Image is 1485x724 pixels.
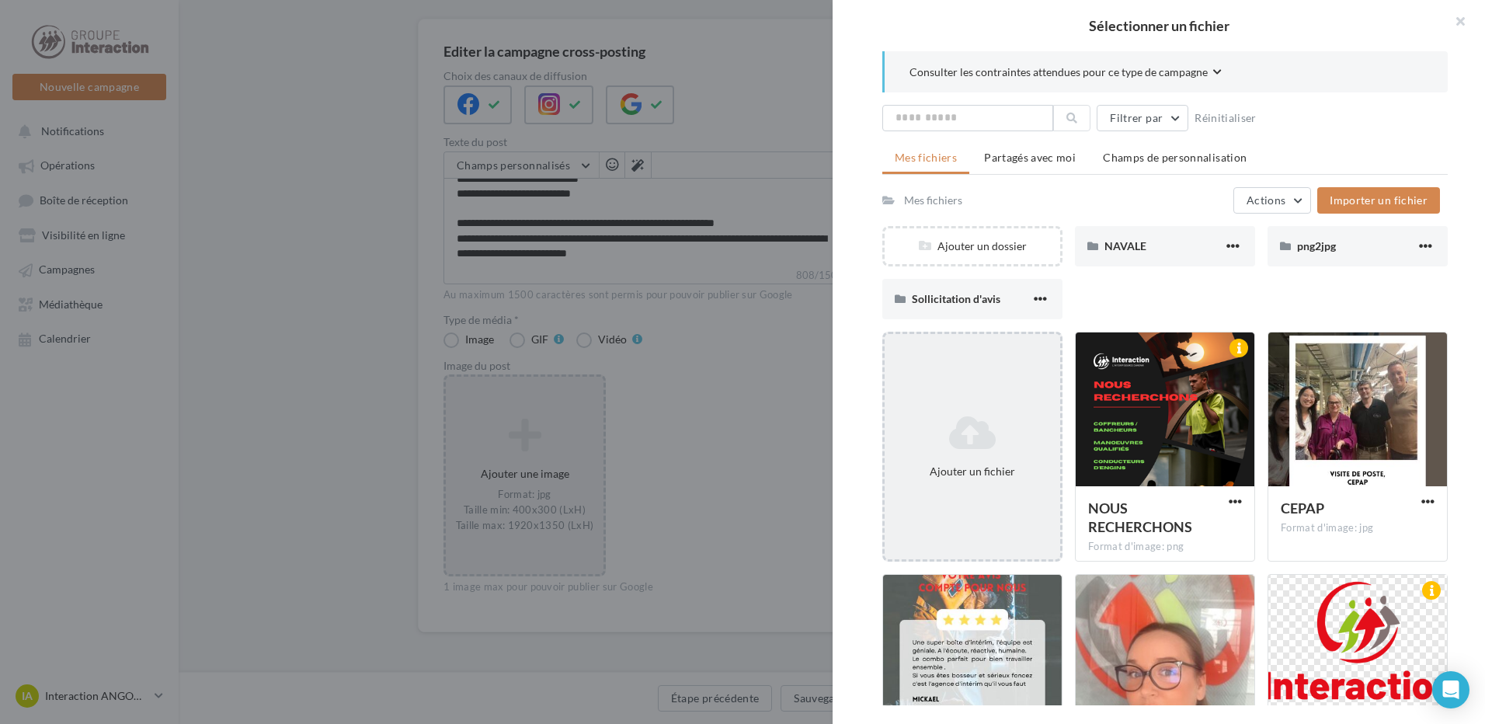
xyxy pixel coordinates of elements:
[1097,105,1188,131] button: Filtrer par
[1281,521,1435,535] div: Format d'image: jpg
[891,464,1054,479] div: Ajouter un fichier
[1297,239,1336,252] span: png2jpg
[909,64,1222,83] button: Consulter les contraintes attendues pour ce type de campagne
[885,238,1060,254] div: Ajouter un dossier
[904,193,962,208] div: Mes fichiers
[1188,109,1263,127] button: Réinitialiser
[1281,499,1324,517] span: CEPAP
[1247,193,1285,207] span: Actions
[912,292,1000,305] span: Sollicitation d'avis
[1088,499,1192,535] span: NOUS RECHERCHONS
[1317,187,1440,214] button: Importer un fichier
[909,64,1208,80] span: Consulter les contraintes attendues pour ce type de campagne
[1088,540,1242,554] div: Format d'image: png
[857,19,1460,33] h2: Sélectionner un fichier
[1432,671,1469,708] div: Open Intercom Messenger
[984,151,1076,164] span: Partagés avec moi
[1233,187,1311,214] button: Actions
[1103,151,1247,164] span: Champs de personnalisation
[895,151,957,164] span: Mes fichiers
[1330,193,1428,207] span: Importer un fichier
[1104,239,1146,252] span: NAVALE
